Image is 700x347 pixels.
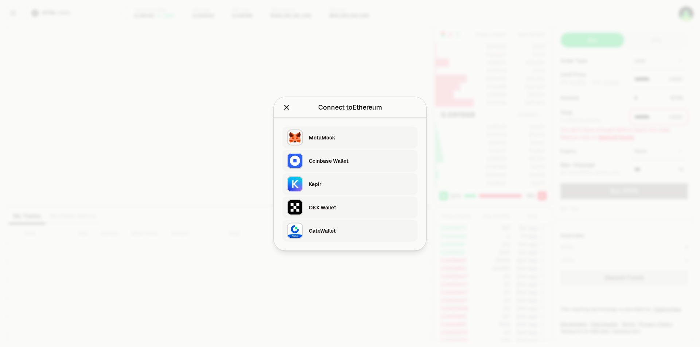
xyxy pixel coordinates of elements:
div: Keplr [309,180,413,188]
button: Close [283,102,291,112]
img: Coinbase Wallet [287,153,303,169]
div: Coinbase Wallet [309,157,413,164]
img: GateWallet [287,222,303,238]
div: Connect to Ethereum [318,102,382,112]
img: MetaMask [287,129,303,145]
button: OKX WalletOKX Wallet [283,196,417,218]
button: KeplrKeplr [283,173,417,195]
button: GateWalletGateWallet [283,220,417,241]
div: GateWallet [309,227,413,234]
div: MetaMask [309,134,413,141]
img: OKX Wallet [287,199,303,215]
div: OKX Wallet [309,204,413,211]
img: Keplr [287,176,303,192]
button: MetaMaskMetaMask [283,126,417,148]
button: Coinbase WalletCoinbase Wallet [283,150,417,171]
